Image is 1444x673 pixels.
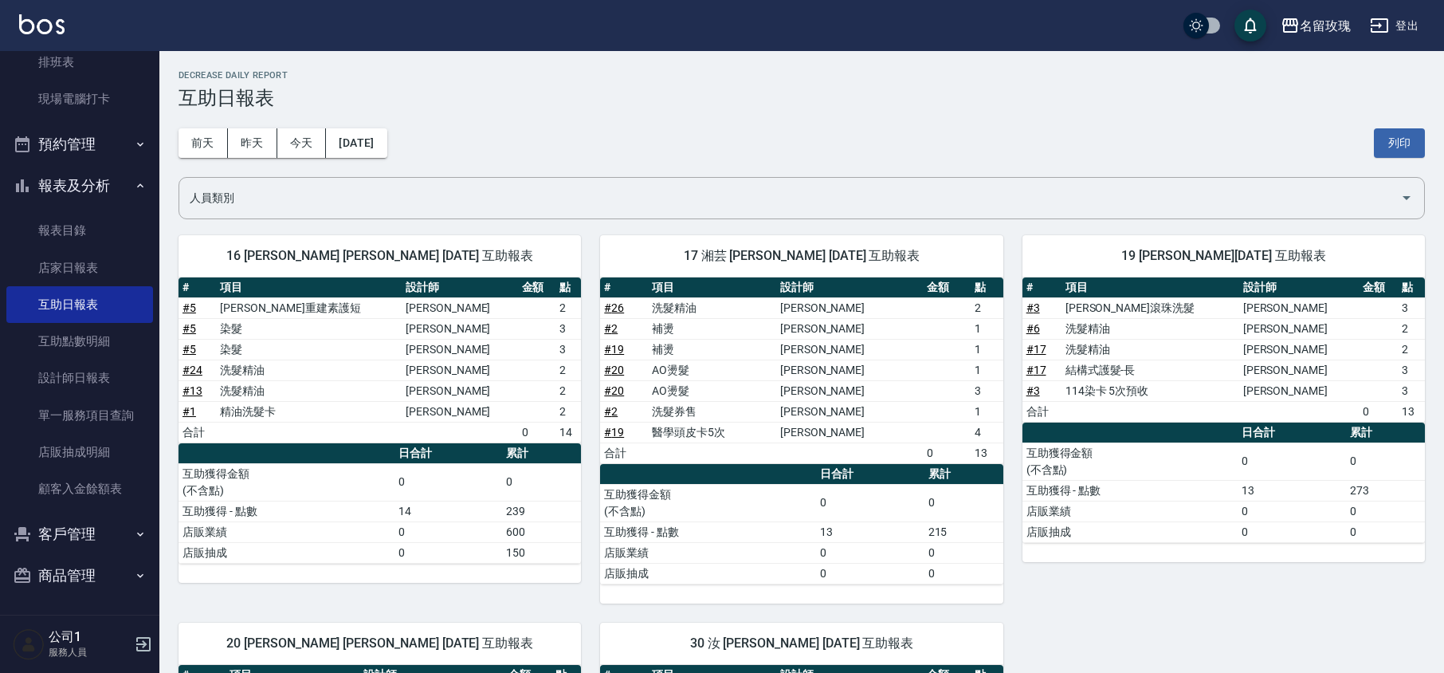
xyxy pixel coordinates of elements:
[1398,339,1425,360] td: 2
[923,277,971,298] th: 金額
[816,542,924,563] td: 0
[776,401,923,422] td: [PERSON_NAME]
[394,443,503,464] th: 日合計
[179,521,394,542] td: 店販業績
[971,380,1003,401] td: 3
[1022,277,1425,423] table: a dense table
[648,277,776,298] th: 項目
[216,339,402,360] td: 染髮
[1300,16,1351,36] div: 名留玫瑰
[49,629,130,645] h5: 公司1
[648,360,776,380] td: AO燙髮
[600,277,1003,464] table: a dense table
[971,422,1003,443] td: 4
[1238,423,1346,443] th: 日合計
[1022,443,1238,480] td: 互助獲得金額 (不含點)
[6,81,153,117] a: 現場電腦打卡
[923,443,971,463] td: 0
[971,401,1003,422] td: 1
[49,645,130,659] p: 服務人員
[402,360,517,380] td: [PERSON_NAME]
[1239,339,1360,360] td: [PERSON_NAME]
[1026,364,1046,376] a: #17
[648,297,776,318] td: 洗髮精油
[648,339,776,360] td: 補燙
[1239,297,1360,318] td: [PERSON_NAME]
[402,318,517,339] td: [PERSON_NAME]
[179,463,394,501] td: 互助獲得金額 (不含點)
[1394,185,1419,211] button: Open
[1061,318,1239,339] td: 洗髮精油
[179,277,581,443] table: a dense table
[6,323,153,360] a: 互助點數明細
[924,542,1003,563] td: 0
[555,277,581,298] th: 點
[555,297,581,318] td: 2
[179,542,394,563] td: 店販抽成
[1022,521,1238,542] td: 店販抽成
[600,443,648,463] td: 合計
[182,343,196,356] a: #5
[924,464,1003,485] th: 累計
[179,443,581,564] table: a dense table
[1234,10,1266,41] button: save
[816,563,924,584] td: 0
[619,248,983,264] span: 17 湘芸 [PERSON_NAME] [DATE] 互助報表
[13,628,45,660] img: Person
[216,318,402,339] td: 染髮
[604,343,624,356] a: #19
[1238,521,1346,542] td: 0
[1061,297,1239,318] td: [PERSON_NAME]滾珠洗髮
[600,484,816,521] td: 互助獲得金額 (不含點)
[600,521,816,542] td: 互助獲得 - 點數
[604,426,624,439] a: #19
[1061,339,1239,360] td: 洗髮精油
[6,124,153,165] button: 預約管理
[604,384,624,397] a: #20
[6,212,153,249] a: 報表目錄
[604,322,618,335] a: #2
[402,401,517,422] td: [PERSON_NAME]
[924,563,1003,584] td: 0
[1026,343,1046,356] a: #17
[971,318,1003,339] td: 1
[518,277,555,298] th: 金額
[6,165,153,207] button: 報表及分析
[6,44,153,81] a: 排班表
[1042,248,1406,264] span: 19 [PERSON_NAME][DATE] 互助報表
[600,277,648,298] th: #
[502,443,581,464] th: 累計
[1274,10,1357,42] button: 名留玫瑰
[402,297,517,318] td: [PERSON_NAME]
[1398,318,1425,339] td: 2
[179,87,1425,109] h3: 互助日報表
[1346,480,1425,501] td: 273
[1026,384,1040,397] a: #3
[182,384,202,397] a: #13
[555,339,581,360] td: 3
[555,380,581,401] td: 2
[402,380,517,401] td: [PERSON_NAME]
[1238,443,1346,480] td: 0
[326,128,387,158] button: [DATE]
[394,463,503,501] td: 0
[216,360,402,380] td: 洗髮精油
[502,542,581,563] td: 150
[776,277,923,298] th: 設計師
[1346,443,1425,480] td: 0
[402,277,517,298] th: 設計師
[1238,501,1346,521] td: 0
[182,364,202,376] a: #24
[776,297,923,318] td: [PERSON_NAME]
[555,422,581,443] td: 14
[971,339,1003,360] td: 1
[182,322,196,335] a: #5
[776,318,923,339] td: [PERSON_NAME]
[1239,318,1360,339] td: [PERSON_NAME]
[1026,301,1040,314] a: #3
[1022,423,1425,543] table: a dense table
[6,434,153,470] a: 店販抽成明細
[600,464,1003,584] table: a dense table
[648,401,776,422] td: 洗髮券售
[6,250,153,286] a: 店家日報表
